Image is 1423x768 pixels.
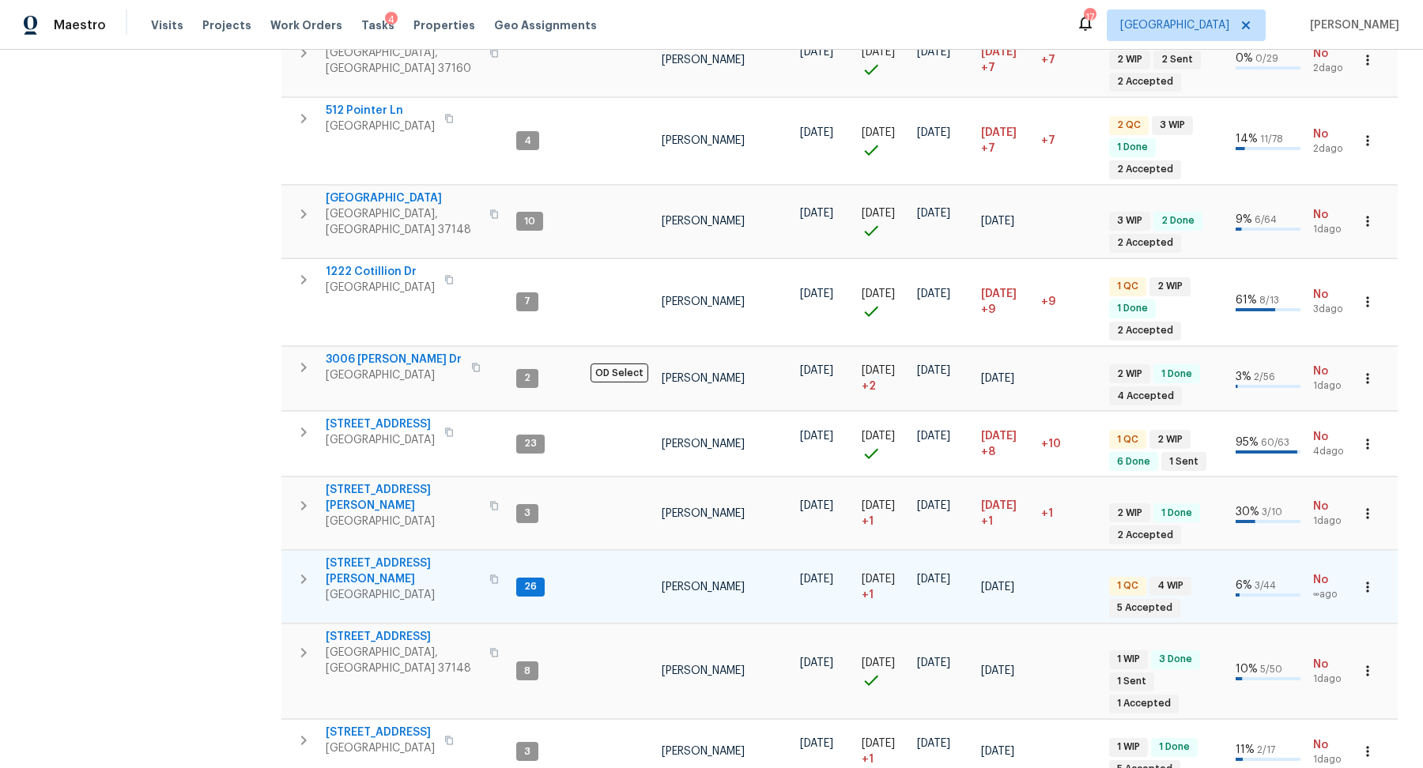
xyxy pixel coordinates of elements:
span: + 2 [862,378,876,394]
span: 1d ago [1313,753,1356,766]
td: Scheduled to finish 9 day(s) late [975,258,1035,345]
span: 3 Done [1153,653,1198,666]
span: 3 WIP [1111,214,1149,228]
span: [DATE] [917,657,950,668]
span: [DATE] [862,657,895,668]
span: 2 QC [1111,119,1147,132]
span: +7 [1041,135,1055,146]
span: 1 Done [1111,141,1154,154]
span: 8 / 13 [1259,296,1279,305]
span: 4 Accepted [1111,390,1180,403]
span: 2d ago [1313,62,1356,75]
span: [DATE] [917,500,950,511]
span: 5 Accepted [1111,601,1179,615]
span: No [1313,207,1356,223]
span: Projects [202,17,251,33]
span: +1 [981,514,993,529]
span: +8 [981,444,995,460]
td: Scheduled to finish 7 day(s) late [975,24,1035,97]
span: [PERSON_NAME] [662,582,745,593]
span: 8 [518,664,537,678]
td: Project started on time [855,258,911,345]
td: 9 day(s) past target finish date [1035,258,1103,345]
span: [PERSON_NAME] [662,55,745,66]
span: Tasks [361,20,394,31]
span: [STREET_ADDRESS] [326,725,435,740]
span: [DATE] [800,208,833,219]
td: Project started on time [855,412,911,476]
span: 61 % [1236,295,1257,306]
span: [DATE] [800,431,833,442]
span: 14 % [1236,134,1258,145]
span: [DATE] [981,47,1017,58]
span: + 1 [862,751,874,767]
span: [DATE] [862,431,895,442]
span: [DATE] [917,365,950,376]
span: 2 WIP [1111,53,1149,66]
span: [DATE] [981,373,1014,384]
td: 7 day(s) past target finish date [1035,24,1103,97]
span: [PERSON_NAME] [662,135,745,146]
span: 1 WIP [1111,653,1146,666]
span: [DATE] [862,574,895,585]
span: [GEOGRAPHIC_DATA] [326,190,480,206]
span: [GEOGRAPHIC_DATA] [326,740,435,756]
span: 1d ago [1313,672,1356,686]
span: [DATE] [800,288,833,299]
span: [DATE] [800,127,833,138]
td: Scheduled to finish 1 day(s) late [975,477,1035,550]
span: +9 [981,302,995,318]
span: 11 % [1236,744,1255,755]
td: Project started on time [855,624,911,719]
span: [DATE] [917,574,950,585]
td: Project started on time [855,185,911,258]
span: 1222 Cotillion Dr [326,264,435,280]
span: 2 Accepted [1111,163,1180,176]
td: 10 day(s) past target finish date [1035,412,1103,476]
span: +7 [1041,55,1055,66]
span: [DATE] [800,657,833,668]
span: [GEOGRAPHIC_DATA], [GEOGRAPHIC_DATA] 37148 [326,206,480,238]
span: 2 WIP [1151,280,1189,293]
span: 6 Done [1111,455,1157,469]
span: 512 Pointer Ln [326,103,435,119]
td: Project started 1 days late [855,551,911,623]
span: 4 WIP [1151,579,1190,593]
span: 1 Done [1155,367,1198,381]
span: 2 Accepted [1111,236,1180,250]
td: 7 day(s) past target finish date [1035,97,1103,184]
span: [GEOGRAPHIC_DATA], [GEOGRAPHIC_DATA] 37160 [326,45,480,77]
span: No [1313,126,1356,142]
span: +7 [981,141,995,156]
td: Project started on time [855,97,911,184]
span: 2 Done [1155,214,1201,228]
span: [STREET_ADDRESS][PERSON_NAME] [326,555,480,587]
span: + 1 [862,514,874,529]
span: 1 Done [1153,740,1196,754]
span: 2 [518,371,537,385]
span: No [1313,499,1356,514]
span: 23 [518,437,543,450]
span: 2 Sent [1155,53,1199,66]
span: +10 [1041,439,1061,450]
span: [DATE] [862,208,895,219]
span: 1 Accepted [1111,697,1177,710]
span: [GEOGRAPHIC_DATA] [326,587,480,603]
span: No [1313,737,1356,753]
span: No [1313,429,1356,445]
span: [DATE] [981,582,1014,593]
span: [DATE] [862,47,895,58]
span: 26 [518,580,543,593]
span: [DATE] [800,738,833,749]
span: 95 % [1236,437,1259,448]
span: [DATE] [917,288,950,299]
span: [STREET_ADDRESS][PERSON_NAME] [326,482,480,514]
span: [STREET_ADDRESS] [326,416,435,432]
span: 3 / 44 [1255,581,1276,590]
span: [DATE] [800,47,833,58]
span: [DATE] [917,47,950,58]
span: 0 / 29 [1255,54,1278,63]
span: [STREET_ADDRESS] [326,629,480,645]
span: 10 [518,215,542,228]
span: No [1313,287,1356,303]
